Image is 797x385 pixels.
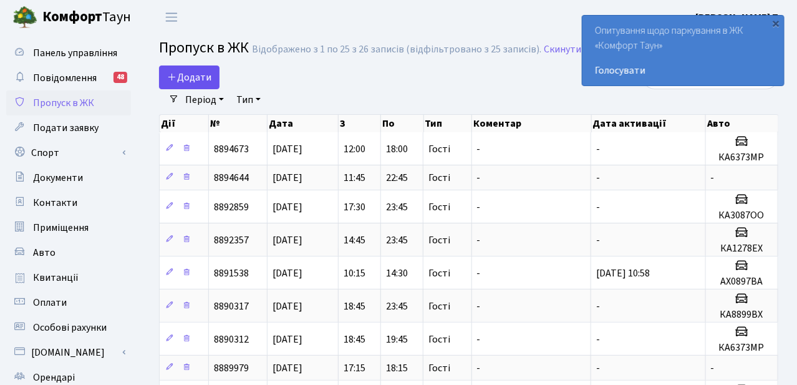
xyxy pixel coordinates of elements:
span: 23:45 [386,233,408,247]
span: Повідомлення [33,71,97,85]
span: - [477,361,481,375]
a: Приміщення [6,215,131,240]
a: [PERSON_NAME] П. [695,10,782,25]
span: [DATE] [273,361,302,375]
h5: КА6373МР [711,342,773,354]
a: Голосувати [595,63,771,78]
a: [DOMAIN_NAME] [6,340,131,365]
span: - [596,361,600,375]
span: Орендарі [33,371,75,384]
span: 8889979 [214,361,249,375]
b: Комфорт [42,7,102,27]
span: - [711,171,715,185]
span: Гості [428,235,450,245]
span: 18:15 [386,361,408,375]
span: - [596,171,600,185]
div: × [770,17,783,29]
a: Оплати [6,290,131,315]
h5: АХ0897ВА [711,276,773,288]
span: [DATE] [273,333,302,346]
span: Гості [428,202,450,212]
span: 11:45 [344,171,365,185]
span: - [596,333,600,346]
a: Панель управління [6,41,131,66]
span: 17:30 [344,200,365,214]
span: Гості [428,173,450,183]
span: 8890317 [214,300,249,313]
th: Дата активації [592,115,706,132]
span: 8892859 [214,200,249,214]
span: 8892357 [214,233,249,247]
span: [DATE] [273,266,302,280]
a: Тип [231,89,266,110]
span: 8890312 [214,333,249,346]
span: - [596,200,600,214]
a: Квитанції [6,265,131,290]
span: [DATE] [273,142,302,156]
th: По [381,115,423,132]
span: 10:15 [344,266,365,280]
span: Документи [33,171,83,185]
a: Додати [159,66,220,89]
a: Авто [6,240,131,265]
span: - [596,300,600,313]
th: З [339,115,381,132]
span: 12:00 [344,142,365,156]
span: [DATE] [273,300,302,313]
img: logo.png [12,5,37,30]
span: 14:30 [386,266,408,280]
span: 17:15 [344,361,365,375]
th: Дії [160,115,209,132]
span: - [477,233,481,247]
span: Приміщення [33,221,89,235]
a: Особові рахунки [6,315,131,340]
span: - [477,266,481,280]
a: Період [180,89,229,110]
span: 23:45 [386,300,408,313]
span: 18:45 [344,300,365,313]
span: [DATE] [273,233,302,247]
div: Опитування щодо паркування в ЖК «Комфорт Таун» [582,16,784,85]
span: [DATE] [273,200,302,214]
span: 22:45 [386,171,408,185]
span: 8894673 [214,142,249,156]
th: Тип [424,115,472,132]
h5: КА3087ОО [711,210,773,222]
th: Авто [706,115,778,132]
span: - [477,300,481,313]
th: Дата [268,115,339,132]
div: 48 [114,72,127,83]
th: Коментар [472,115,592,132]
a: Спорт [6,140,131,165]
span: 18:45 [344,333,365,346]
a: Подати заявку [6,115,131,140]
span: Особові рахунки [33,321,107,334]
span: Панель управління [33,46,117,60]
span: Пропуск в ЖК [159,37,249,59]
span: - [596,233,600,247]
span: Подати заявку [33,121,99,135]
th: № [209,115,268,132]
span: - [477,200,481,214]
span: Гості [428,334,450,344]
a: Скинути [544,44,581,56]
span: Додати [167,71,211,84]
h5: КА1278ЕХ [711,243,773,255]
div: Відображено з 1 по 25 з 26 записів (відфільтровано з 25 записів). [252,44,541,56]
span: 18:00 [386,142,408,156]
span: 8891538 [214,266,249,280]
span: [DATE] [273,171,302,185]
span: Гості [428,268,450,278]
button: Переключити навігацію [156,7,187,27]
span: Авто [33,246,56,260]
span: Квитанції [33,271,79,285]
h5: КА6373МР [711,152,773,163]
span: Оплати [33,296,67,309]
span: 19:45 [386,333,408,346]
span: Гості [428,363,450,373]
span: - [477,142,481,156]
span: 23:45 [386,200,408,214]
span: - [596,142,600,156]
span: - [711,361,715,375]
a: Документи [6,165,131,190]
